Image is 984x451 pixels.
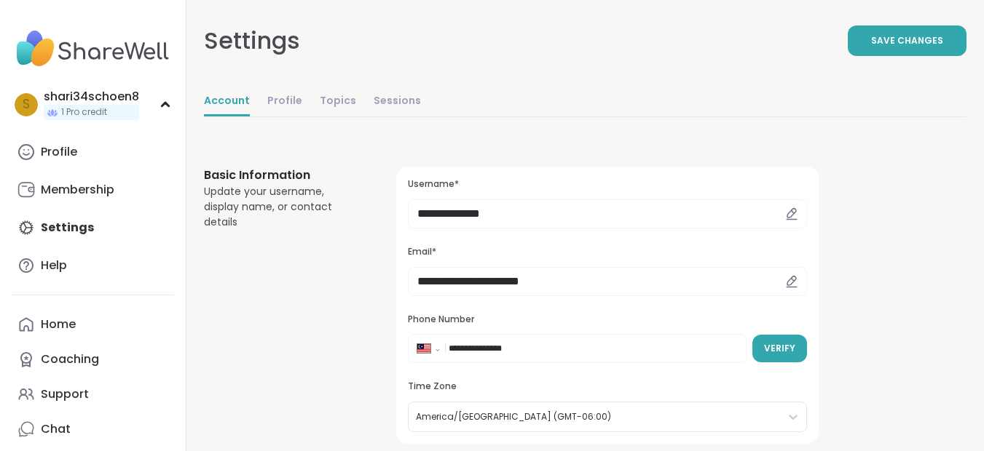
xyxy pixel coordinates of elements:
button: Save Changes [848,25,967,56]
a: Profile [12,135,174,169]
a: Topics [320,87,356,116]
h3: Email* [408,246,807,258]
a: Chat [12,412,174,447]
span: Save Changes [871,34,943,47]
span: Verify [764,342,795,355]
span: s [23,95,30,114]
div: Coaching [41,351,99,367]
h3: Basic Information [204,167,361,184]
img: ShareWell Nav Logo [12,23,174,74]
div: Membership [41,182,114,198]
div: Profile [41,144,77,160]
h3: Phone Number [408,314,807,326]
a: Support [12,377,174,412]
div: Update your username, display name, or contact details [204,184,361,230]
div: Support [41,386,89,402]
a: Coaching [12,342,174,377]
h3: Time Zone [408,380,807,393]
a: Membership [12,172,174,207]
div: Settings [204,23,300,58]
h3: Username* [408,178,807,191]
div: Chat [41,421,71,437]
a: Home [12,307,174,342]
a: Help [12,248,174,283]
a: Profile [267,87,302,116]
button: Verify [752,335,807,362]
a: Sessions [374,87,421,116]
div: shari34schoen8 [44,89,139,105]
a: Account [204,87,250,116]
div: Home [41,316,76,332]
span: 1 Pro credit [61,106,107,119]
div: Help [41,258,67,274]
